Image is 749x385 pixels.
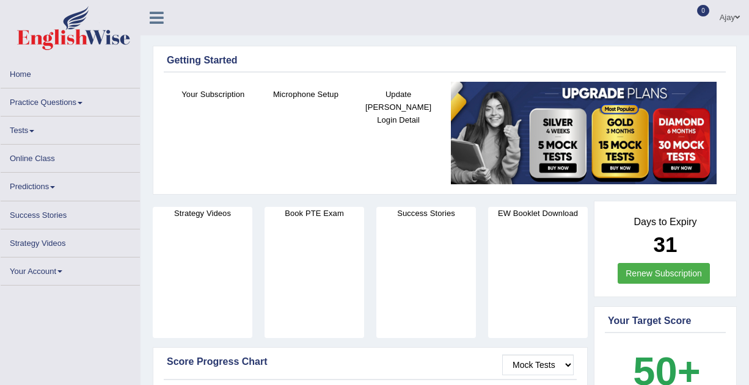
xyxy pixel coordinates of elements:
h4: Success Stories [376,207,476,220]
h4: Strategy Videos [153,207,252,220]
div: Getting Started [167,53,723,68]
h4: Microphone Setup [266,88,346,101]
div: Score Progress Chart [167,354,574,369]
a: Success Stories [1,201,140,225]
a: Predictions [1,173,140,196]
h4: Book PTE Exam [265,207,364,220]
a: Online Class [1,145,140,168]
h4: EW Booklet Download [488,207,588,220]
a: Tests [1,117,140,140]
h4: Days to Expiry [608,217,723,228]
div: Your Target Score [608,314,723,328]
a: Home [1,60,140,84]
a: Renew Subscription [618,263,710,284]
span: 0 [697,5,709,16]
h4: Update [PERSON_NAME] Login Detail [358,88,439,126]
b: 31 [654,232,678,256]
a: Strategy Videos [1,229,140,253]
a: Your Account [1,257,140,281]
h4: Your Subscription [173,88,254,101]
a: Practice Questions [1,88,140,112]
img: small5.jpg [451,82,717,184]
